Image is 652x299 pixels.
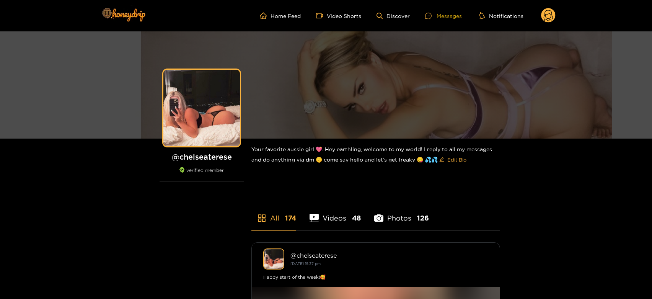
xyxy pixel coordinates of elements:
[374,196,429,230] li: Photos
[251,139,500,172] div: Your favorite aussie girl 💖. Hey earthling, welcome to my world! I reply to all my messages and d...
[251,196,296,230] li: All
[438,154,468,166] button: editEdit Bio
[257,214,266,223] span: appstore
[285,213,296,223] span: 174
[316,12,361,19] a: Video Shorts
[290,252,488,259] div: @ chelseaterese
[417,213,429,223] span: 126
[447,156,466,163] span: Edit Bio
[352,213,361,223] span: 48
[316,12,327,19] span: video-camera
[425,11,462,20] div: Messages
[260,12,271,19] span: home
[439,157,444,163] span: edit
[263,248,284,270] img: chelseaterese
[160,167,244,181] div: verified member
[160,152,244,162] h1: @ chelseaterese
[477,12,526,20] button: Notifications
[260,12,301,19] a: Home Feed
[263,273,488,281] div: Happy start of the week!🥰
[290,261,321,266] small: [DATE] 15:37 pm
[377,13,410,19] a: Discover
[310,196,361,230] li: Videos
